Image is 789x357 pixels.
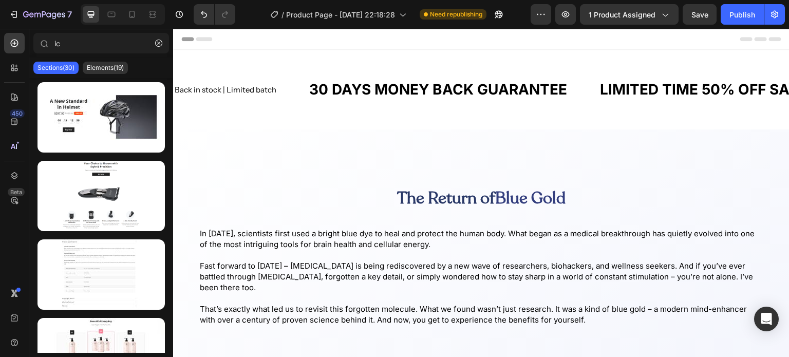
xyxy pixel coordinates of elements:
[33,33,169,53] input: Search Sections & Elements
[729,9,755,20] div: Publish
[4,4,77,25] button: 7
[281,9,284,20] span: /
[10,109,25,118] div: 450
[27,275,590,296] p: That’s exactly what led us to revisit this forgotten molecule. What we found wasn’t just research...
[194,4,235,25] div: Undo/Redo
[8,188,25,196] div: Beta
[173,29,789,357] iframe: To enrich screen reader interactions, please activate Accessibility in Grammarly extension settings
[286,9,395,20] span: Product Page - [DATE] 22:18:28
[589,9,655,20] span: 1 product assigned
[37,64,74,72] p: Sections(30)
[322,158,392,181] span: Blue Gold
[27,232,590,275] p: Fast forward to [DATE] – [MEDICAL_DATA] is being rediscovered by a new wave of researchers, bioha...
[426,50,634,72] div: LIMITED TIME 50% OFF SALE
[580,4,679,25] button: 1 product assigned
[27,199,590,221] p: In [DATE], scientists first used a bright blue dye to heal and protect the human body. What began...
[691,10,708,19] span: Save
[683,4,717,25] button: Save
[430,10,482,19] span: Need republishing
[754,307,779,331] div: Open Intercom Messenger
[721,4,764,25] button: Publish
[87,64,124,72] p: Elements(19)
[67,8,72,21] p: 7
[224,158,322,181] span: The Return of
